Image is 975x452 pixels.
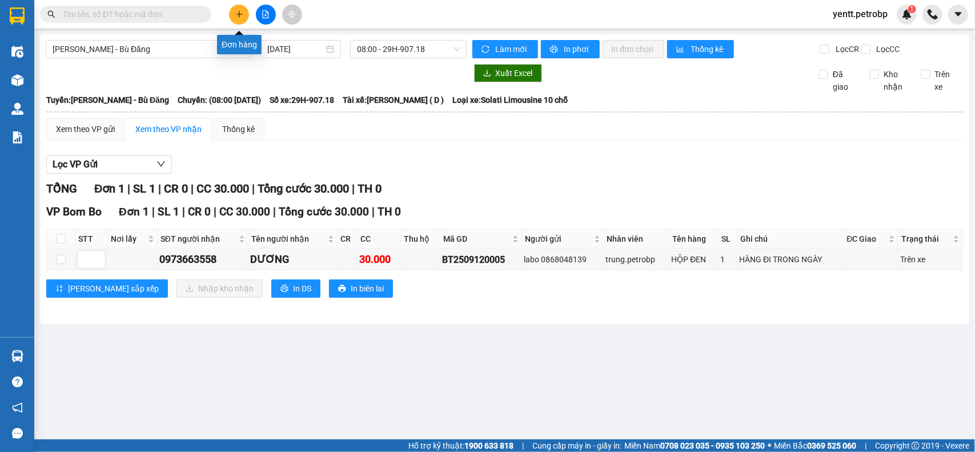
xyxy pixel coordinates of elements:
span: Lọc CR [831,43,861,55]
img: logo-vxr [10,7,25,25]
span: SL 1 [133,182,155,195]
span: down [157,159,166,169]
input: Tìm tên, số ĐT hoặc mã đơn [63,8,198,21]
span: download [483,69,491,78]
button: printerIn phơi [541,40,600,58]
span: Tổng cước 30.000 [279,205,369,218]
input: 12/09/2025 [267,43,324,55]
button: syncLàm mới [472,40,538,58]
button: bar-chartThống kê [667,40,734,58]
span: bar-chart [676,45,686,54]
th: CC [358,230,401,249]
span: CR 0 [188,205,211,218]
span: Xuất Excel [496,67,533,79]
td: DƯƠNG [248,249,338,271]
span: Tài xế: [PERSON_NAME] ( D ) [343,94,444,106]
div: BT2509120005 [442,253,520,267]
span: | [372,205,375,218]
span: Cung cấp máy in - giấy in: [532,439,621,452]
div: trung.petrobp [605,253,667,266]
div: HỘP ĐEN [672,253,717,266]
div: 1 [720,253,735,266]
button: aim [282,5,302,25]
button: caret-down [948,5,968,25]
strong: 0708 023 035 - 0935 103 250 [660,441,765,450]
img: warehouse-icon [11,350,23,362]
img: phone-icon [928,9,938,19]
span: | [273,205,276,218]
span: Hỗ trợ kỹ thuật: [408,439,513,452]
span: VP Bom Bo [46,205,102,218]
span: Nơi lấy [111,233,146,245]
img: warehouse-icon [11,46,23,58]
span: [PERSON_NAME] sắp xếp [68,282,159,295]
div: Xem theo VP nhận [135,123,202,135]
button: downloadXuất Excel [474,64,542,82]
span: CC 30.000 [196,182,249,195]
button: In đơn chọn [603,40,665,58]
span: In phơi [564,43,591,55]
div: labo 0868048139 [524,253,601,266]
span: message [12,428,23,439]
span: | [522,439,524,452]
span: Đơn 1 [94,182,125,195]
button: printerIn DS [271,279,320,298]
th: STT [75,230,108,249]
div: Thống kê [222,123,255,135]
th: SL [719,230,737,249]
div: 30.000 [359,251,399,267]
span: Thống kê [691,43,725,55]
img: warehouse-icon [11,74,23,86]
button: Lọc VP Gửi [46,155,172,174]
span: Loại xe: Solati Limousine 10 chỗ [452,94,568,106]
button: downloadNhập kho nhận [176,279,263,298]
th: Ghi chú [737,230,844,249]
span: Làm mới [496,43,529,55]
span: TH 0 [378,205,401,218]
button: file-add [256,5,276,25]
th: CR [338,230,358,249]
sup: 1 [908,5,916,13]
span: Lọc VP Gửi [53,157,98,171]
span: | [214,205,216,218]
span: Miền Bắc [774,439,856,452]
span: TH 0 [358,182,382,195]
strong: 1900 633 818 [464,441,513,450]
span: | [127,182,130,195]
span: 08:00 - 29H-907.18 [357,41,459,58]
span: Lọc CC [872,43,902,55]
div: Xem theo VP gửi [56,123,115,135]
th: Nhân viên [604,230,669,249]
div: Trên xe [900,253,961,266]
span: ⚪️ [768,443,771,448]
img: solution-icon [11,131,23,143]
span: Kho nhận [879,68,912,93]
span: file-add [262,10,270,18]
td: 0973663558 [158,249,248,271]
span: Đơn 1 [119,205,149,218]
span: SĐT người nhận [161,233,236,245]
span: plus [235,10,243,18]
div: DƯƠNG [250,251,335,267]
span: aim [288,10,296,18]
span: copyright [912,442,920,450]
div: 0973663558 [159,251,246,267]
span: search [47,10,55,18]
span: Trên xe [930,68,964,93]
span: Chuyến: (08:00 [DATE]) [178,94,261,106]
img: warehouse-icon [11,103,23,115]
td: BT2509120005 [440,249,522,271]
span: | [152,205,155,218]
span: ĐC Giao [847,233,887,245]
span: 1 [910,5,914,13]
span: CR 0 [164,182,188,195]
span: Mã GD [443,233,510,245]
span: yentt.petrobp [824,7,897,21]
span: In DS [293,282,311,295]
span: printer [280,285,288,294]
span: Miền Nam [624,439,765,452]
span: | [182,205,185,218]
span: Đã giao [828,68,861,93]
span: | [191,182,194,195]
span: | [252,182,255,195]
